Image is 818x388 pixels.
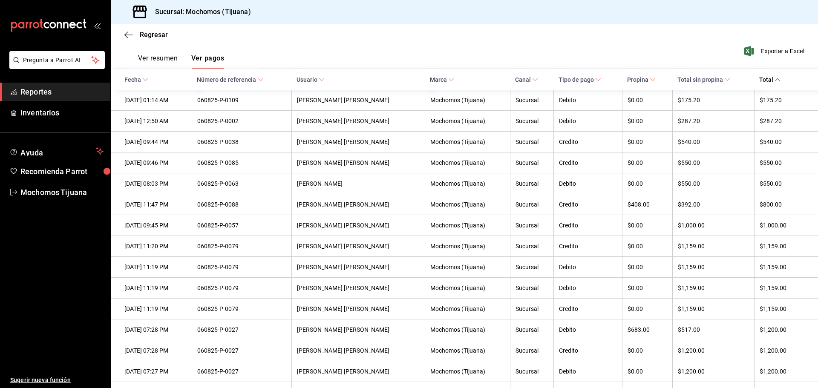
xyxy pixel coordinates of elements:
div: [PERSON_NAME] [PERSON_NAME] [297,305,420,312]
div: $1,000.00 [760,222,804,229]
button: Ver resumen [138,54,178,69]
span: Total sin propina [677,76,730,83]
div: [PERSON_NAME] [PERSON_NAME] [297,201,420,208]
div: Mochomos (Tijuana) [430,305,504,312]
div: [DATE] 11:19 PM [124,264,187,270]
div: [PERSON_NAME] [297,180,420,187]
div: Credito [559,138,617,145]
div: $1,159.00 [760,264,804,270]
span: Recomienda Parrot [20,166,104,177]
div: $517.00 [678,326,749,333]
div: $550.00 [678,159,749,166]
div: 060825-P-0109 [197,97,286,103]
div: Debito [559,285,617,291]
div: [DATE] 07:28 PM [124,326,187,333]
div: $1,159.00 [760,285,804,291]
div: [PERSON_NAME] [PERSON_NAME] [297,264,420,270]
div: [PERSON_NAME] [PERSON_NAME] [297,118,420,124]
div: $540.00 [678,138,749,145]
div: [PERSON_NAME] [PERSON_NAME] [297,222,420,229]
div: $0.00 [628,347,667,354]
div: Mochomos (Tijuana) [430,264,504,270]
div: $1,200.00 [678,347,749,354]
div: Mochomos (Tijuana) [430,180,504,187]
div: $0.00 [628,305,667,312]
div: [DATE] 09:45 PM [124,222,187,229]
div: Mochomos (Tijuana) [430,222,504,229]
div: [DATE] 09:44 PM [124,138,187,145]
div: Debito [559,326,617,333]
div: Sucursal [516,285,548,291]
div: Sucursal [516,368,548,375]
span: Marca [430,76,454,83]
div: Mochomos (Tijuana) [430,97,504,103]
div: [PERSON_NAME] [PERSON_NAME] [297,285,420,291]
span: Regresar [140,31,168,39]
div: 060825-P-0027 [197,326,286,333]
div: 060825-P-0079 [197,285,286,291]
div: 060825-P-0027 [197,347,286,354]
div: [PERSON_NAME] [PERSON_NAME] [297,159,420,166]
div: $550.00 [678,180,749,187]
span: Exportar a Excel [746,46,804,56]
div: Sucursal [516,264,548,270]
div: Mochomos (Tijuana) [430,201,504,208]
div: $550.00 [760,180,804,187]
div: $0.00 [628,159,667,166]
div: [DATE] 07:28 PM [124,347,187,354]
div: [PERSON_NAME] [PERSON_NAME] [297,326,420,333]
div: navigation tabs [138,54,224,69]
div: Sucursal [516,138,548,145]
div: $1,200.00 [760,326,804,333]
div: Sucursal [516,222,548,229]
span: Número de referencia [197,76,263,83]
div: [PERSON_NAME] [PERSON_NAME] [297,243,420,250]
div: $1,200.00 [678,368,749,375]
div: [PERSON_NAME] [PERSON_NAME] [297,368,420,375]
div: 060825-P-0063 [197,180,286,187]
div: Sucursal [516,118,548,124]
div: $0.00 [628,97,667,103]
div: Mochomos (Tijuana) [430,118,504,124]
div: Sucursal [516,243,548,250]
div: $1,200.00 [760,347,804,354]
div: Debito [559,180,617,187]
div: Mochomos (Tijuana) [430,347,504,354]
div: [DATE] 11:47 PM [124,201,187,208]
div: $683.00 [628,326,667,333]
div: $287.20 [678,118,749,124]
div: $287.20 [760,118,804,124]
div: $0.00 [628,264,667,270]
span: Ayuda [20,146,92,156]
a: Pregunta a Parrot AI [6,62,105,71]
div: $1,200.00 [760,368,804,375]
div: Credito [559,201,617,208]
div: $408.00 [628,201,667,208]
div: 060825-P-0085 [197,159,286,166]
div: [DATE] 11:19 PM [124,285,187,291]
div: Mochomos (Tijuana) [430,326,504,333]
div: $1,159.00 [678,285,749,291]
div: $175.20 [678,97,749,103]
div: Sucursal [516,347,548,354]
div: Debito [559,118,617,124]
div: $0.00 [628,118,667,124]
span: Mochomos Tijuana [20,187,104,198]
div: 060825-P-0057 [197,222,286,229]
div: Credito [559,305,617,312]
div: $0.00 [628,180,667,187]
div: [PERSON_NAME] [PERSON_NAME] [297,347,420,354]
div: [DATE] 09:46 PM [124,159,187,166]
div: Credito [559,347,617,354]
div: $0.00 [628,222,667,229]
div: [DATE] 11:19 PM [124,305,187,312]
span: Pregunta a Parrot AI [23,56,92,65]
div: [DATE] 12:50 AM [124,118,187,124]
div: 060825-P-0002 [197,118,286,124]
div: Credito [559,222,617,229]
div: Sucursal [516,326,548,333]
div: Mochomos (Tijuana) [430,368,504,375]
div: [PERSON_NAME] [PERSON_NAME] [297,138,420,145]
div: $1,159.00 [760,243,804,250]
div: $0.00 [628,368,667,375]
